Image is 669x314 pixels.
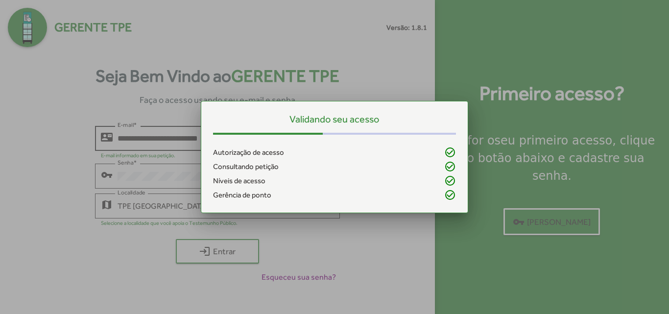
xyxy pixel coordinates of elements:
mat-icon: check_circle_outline [444,146,456,158]
span: Autorização de acesso [213,147,284,158]
h5: Validando seu acesso [213,113,456,125]
mat-icon: check_circle_outline [444,175,456,187]
mat-icon: check_circle_outline [444,161,456,172]
span: Consultando petição [213,161,279,172]
mat-icon: check_circle_outline [444,189,456,201]
span: Níveis de acesso [213,175,265,187]
span: Gerência de ponto [213,190,271,201]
